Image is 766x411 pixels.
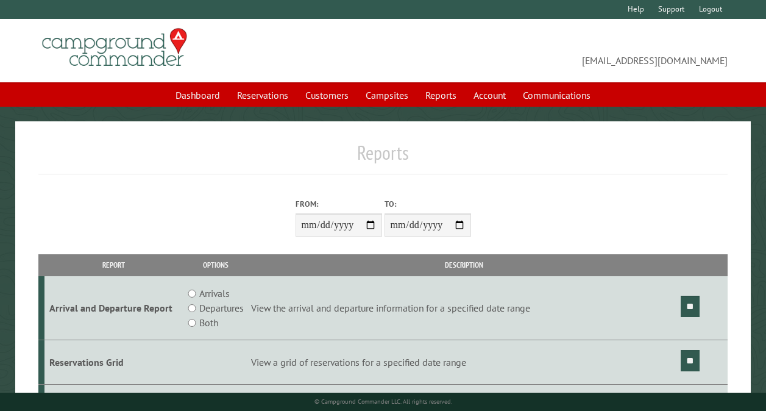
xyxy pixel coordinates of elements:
[249,340,679,385] td: View a grid of reservations for a specified date range
[385,198,471,210] label: To:
[199,286,230,301] label: Arrivals
[199,301,244,315] label: Departures
[44,276,183,340] td: Arrival and Departure Report
[168,84,227,107] a: Dashboard
[314,398,452,406] small: © Campground Commander LLC. All rights reserved.
[296,198,382,210] label: From:
[38,24,191,71] img: Campground Commander
[44,340,183,385] td: Reservations Grid
[38,141,728,174] h1: Reports
[230,84,296,107] a: Reservations
[199,315,218,330] label: Both
[418,84,464,107] a: Reports
[44,254,183,276] th: Report
[298,84,356,107] a: Customers
[466,84,513,107] a: Account
[249,276,679,340] td: View the arrival and departure information for a specified date range
[516,84,598,107] a: Communications
[182,254,249,276] th: Options
[249,254,679,276] th: Description
[383,34,728,68] span: [EMAIL_ADDRESS][DOMAIN_NAME]
[358,84,416,107] a: Campsites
